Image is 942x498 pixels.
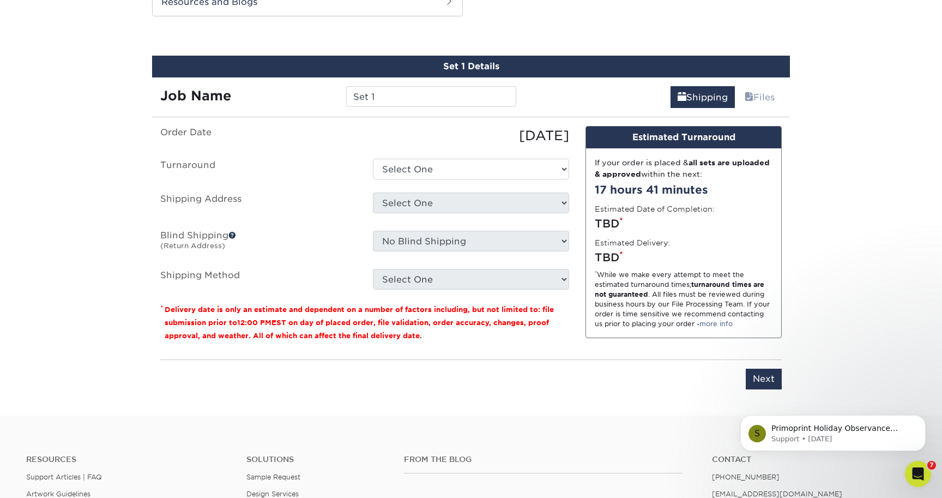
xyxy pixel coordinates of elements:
a: more info [699,320,733,328]
div: Profile image for Support [25,79,42,96]
small: Delivery date is only an estimate and dependent on a number of factors including, but not limited... [165,305,554,340]
a: [PHONE_NUMBER] [712,473,780,481]
a: [EMAIL_ADDRESS][DOMAIN_NAME] [712,490,842,498]
label: Shipping Method [152,269,365,290]
iframe: Intercom live chat [905,461,931,487]
span: files [745,92,753,103]
label: Blind Shipping [152,231,365,256]
div: If your order is placed & within the next: [595,157,772,179]
a: Design Services [246,490,299,498]
label: Shipping Address [152,193,365,218]
a: Files [738,86,782,108]
div: TBD [595,215,772,232]
p: Message from Support, sent 11w ago [47,88,188,98]
span: shipping [678,92,686,103]
p: Primoprint Holiday Observance Please note that our customer service and production departments wi... [47,77,188,88]
label: Order Date [152,126,365,146]
strong: Job Name [160,88,231,104]
div: TBD [595,249,772,266]
label: Turnaround [152,159,365,179]
span: 12:00 PM [237,319,271,327]
a: Sample Request [246,473,300,481]
div: 17 hours 41 minutes [595,182,772,198]
iframe: Intercom notifications message [724,346,942,469]
div: Set 1 Details [152,56,790,77]
iframe: Google Customer Reviews [3,465,93,494]
label: Estimated Date of Completion: [595,203,715,214]
strong: all sets are uploaded & approved [595,158,770,178]
h4: Solutions [246,455,388,464]
label: Estimated Delivery: [595,237,670,248]
h4: Resources [26,455,230,464]
input: Enter a job name [346,86,516,107]
div: [DATE] [365,126,577,146]
div: Estimated Turnaround [586,127,781,148]
div: message notification from Support, 11w ago. Primoprint Holiday Observance Please note that our cu... [16,69,202,105]
a: Contact [712,455,916,464]
h4: From the Blog [404,455,683,464]
small: (Return Address) [160,242,225,250]
div: While we make every attempt to meet the estimated turnaround times; . All files must be reviewed ... [595,270,772,329]
a: Shipping [671,86,735,108]
span: 7 [927,461,936,470]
